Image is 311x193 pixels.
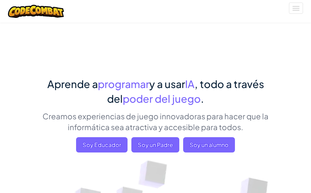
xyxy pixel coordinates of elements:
[131,137,179,152] a: Soy un Padre
[123,92,201,105] span: poder del juego
[201,92,204,105] span: .
[98,78,149,90] span: programar
[8,5,64,18] img: CodeCombat logo
[76,137,128,152] a: Soy Educador
[185,78,195,90] span: IA
[41,111,271,132] p: Creamos experiencias de juego innovadoras para hacer que la informática sea atractiva y accesible...
[47,78,98,90] span: Aprende a
[183,137,235,152] button: Soy un alumno
[149,78,185,90] span: y a usar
